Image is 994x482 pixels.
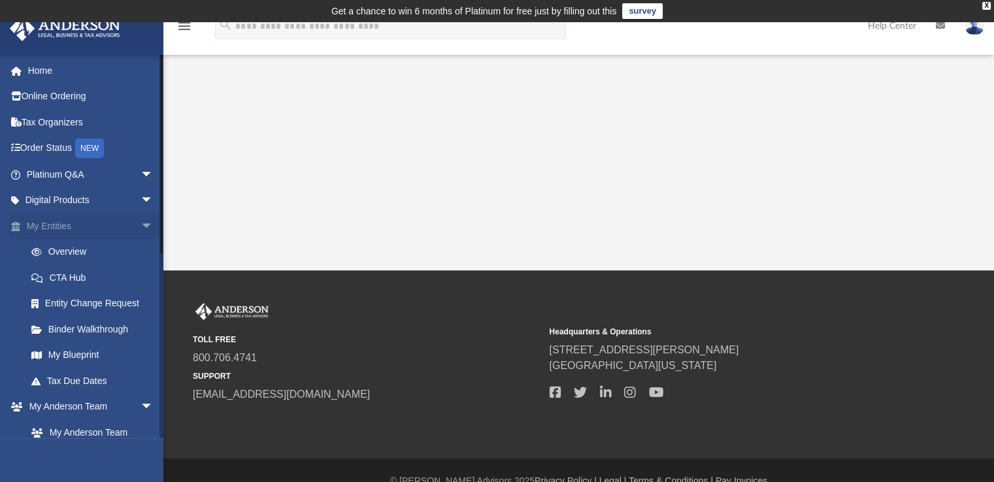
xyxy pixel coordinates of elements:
small: SUPPORT [193,370,540,382]
i: menu [176,18,192,34]
small: TOLL FREE [193,334,540,345]
a: My Anderson Teamarrow_drop_down [9,394,167,420]
span: arrow_drop_down [141,394,167,421]
a: Overview [18,239,173,265]
a: Entity Change Request [18,291,173,317]
a: menu [176,25,192,34]
a: survey [622,3,663,19]
a: CTA Hub [18,265,173,291]
i: search [218,18,233,32]
small: Headquarters & Operations [549,326,896,338]
img: Anderson Advisors Platinum Portal [193,303,271,320]
a: Home [9,57,173,84]
a: [STREET_ADDRESS][PERSON_NAME] [549,344,738,355]
div: Get a chance to win 6 months of Platinum for free just by filling out this [331,3,617,19]
img: Anderson Advisors Platinum Portal [6,16,124,41]
a: [EMAIL_ADDRESS][DOMAIN_NAME] [193,389,370,400]
a: My Entitiesarrow_drop_down [9,213,173,239]
a: Tax Organizers [9,109,173,135]
a: Tax Due Dates [18,368,173,394]
div: NEW [75,138,104,158]
a: My Anderson Team [18,419,160,445]
img: User Pic [965,16,984,35]
a: My Blueprint [18,342,167,368]
a: 800.706.4741 [193,352,257,363]
span: arrow_drop_down [141,213,167,240]
a: Order StatusNEW [9,135,173,162]
span: arrow_drop_down [141,187,167,214]
div: close [982,2,991,10]
a: Online Ordering [9,84,173,110]
a: [GEOGRAPHIC_DATA][US_STATE] [549,360,716,371]
a: Digital Productsarrow_drop_down [9,187,173,214]
a: Platinum Q&Aarrow_drop_down [9,161,173,187]
span: arrow_drop_down [141,161,167,188]
a: Binder Walkthrough [18,316,173,342]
